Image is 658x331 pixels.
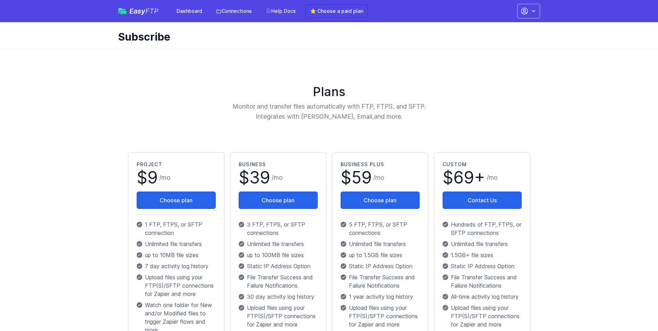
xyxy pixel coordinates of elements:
p: Upload files using your FTP(S)/SFTP connections for Zapier and more [137,273,216,298]
span: $ [443,169,485,186]
h2: Business [239,161,318,168]
span: $ [341,169,372,186]
p: Static IP Address Option [239,262,318,270]
span: mo [375,174,384,181]
p: File Transfer Success and Failure Notifications [239,273,318,290]
p: All-time activity log history [443,292,522,301]
h2: Project [137,161,216,168]
p: 3 FTP, FTPS, or SFTP connections [239,220,318,237]
span: / [159,173,170,183]
p: Unlimited file transfers [137,240,216,248]
p: Unlimited file transfers [239,240,318,248]
span: FTP [145,7,159,15]
button: Choose plan [137,192,216,209]
p: File Transfer Success and Failure Notifications [341,273,420,290]
span: $ [137,169,158,186]
button: Choose plan [341,192,420,209]
a: Dashboard [172,5,206,17]
h1: Subscribe [118,31,535,43]
p: Static IP Address Option [443,262,522,270]
span: / [272,173,283,183]
p: 1 FTP, FTPS, or SFTP connection [137,220,216,237]
p: up to 10MB file sizes [137,251,216,259]
p: Upload files using your FTP(S)/SFTP connections for Zapier and more [239,304,318,329]
a: EasyFTP [118,8,159,15]
p: Unlimited file transfers [341,240,420,248]
img: easyftp_logo.png [118,8,127,14]
span: $ [239,169,270,186]
span: mo [489,174,498,181]
p: 5 FTP, FTPS, or SFTP connections [341,220,420,237]
p: up to 1.5GB file sizes [341,251,420,259]
span: 59 [351,167,372,188]
span: / [373,173,384,183]
a: ⭐ Choose a paid plan [306,5,368,18]
p: 7 day activity log history [137,262,216,270]
p: File Transfer Success and Failure Notifications [443,273,522,290]
p: up to 100MB file sizes [239,251,318,259]
h2: Business Plus [341,161,420,168]
p: Hundreds of FTP, FTPS, or SFTP connections [443,220,522,237]
p: Upload files using your FTP(S)/SFTP connections for Zapier and more [341,304,420,329]
span: / [487,173,498,183]
p: 1 year activity log history [341,292,420,301]
span: 9 [147,167,158,188]
h2: Custom [443,161,522,168]
p: Upload files using your FTP(S)/SFTP connections for Zapier and more [443,304,522,329]
h1: Plans [125,85,533,99]
button: Choose plan [239,192,318,209]
p: 1.5GB+ file sizes [443,251,522,259]
span: 69+ [453,167,485,188]
span: 39 [249,167,270,188]
a: Contact Us [443,192,522,209]
a: Help Docs [262,5,300,17]
p: 30 day activity log history [239,292,318,301]
p: Static IP Address Option [341,262,420,270]
span: mo [161,174,170,181]
a: Connections [212,5,256,17]
p: Monitor and transfer files automatically with FTP, FTPS, and SFTP. Integrates with [PERSON_NAME],... [193,101,465,122]
p: Unlimited file transfers [443,240,522,248]
span: Easy [129,8,159,15]
span: mo [274,174,283,181]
